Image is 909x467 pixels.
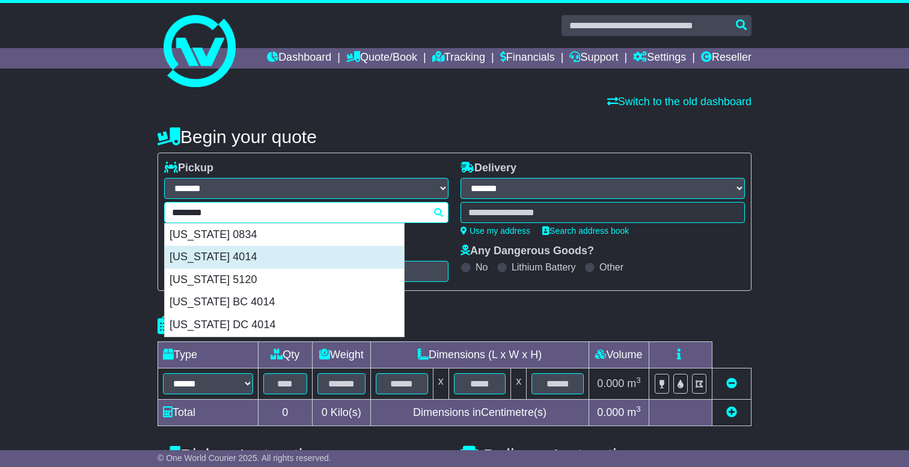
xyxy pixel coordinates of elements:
[158,453,331,463] span: © One World Courier 2025. All rights reserved.
[511,368,527,400] td: x
[158,400,259,426] td: Total
[165,291,404,314] div: [US_STATE] BC 4014
[267,48,331,69] a: Dashboard
[461,226,530,236] a: Use my address
[633,48,686,69] a: Settings
[346,48,417,69] a: Quote/Book
[476,261,488,273] label: No
[312,342,371,368] td: Weight
[597,377,624,389] span: 0.000
[599,261,623,273] label: Other
[158,445,448,465] h4: Pickup Instructions
[158,342,259,368] td: Type
[589,342,649,368] td: Volume
[433,368,448,400] td: x
[701,48,751,69] a: Reseller
[597,406,624,418] span: 0.000
[158,316,308,335] h4: Package details |
[461,245,594,258] label: Any Dangerous Goods?
[165,224,404,246] div: [US_STATE] 0834
[726,377,737,389] a: Remove this item
[432,48,485,69] a: Tracking
[165,246,404,269] div: [US_STATE] 4014
[165,314,404,337] div: [US_STATE] DC 4014
[164,162,213,175] label: Pickup
[569,48,618,69] a: Support
[259,400,313,426] td: 0
[371,400,589,426] td: Dimensions in Centimetre(s)
[461,162,516,175] label: Delivery
[542,226,629,236] a: Search address book
[322,406,328,418] span: 0
[607,96,751,108] a: Switch to the old dashboard
[726,406,737,418] a: Add new item
[164,202,448,223] typeahead: Please provide city
[627,377,641,389] span: m
[165,269,404,291] div: [US_STATE] 5120
[627,406,641,418] span: m
[259,342,313,368] td: Qty
[312,400,371,426] td: Kilo(s)
[158,127,751,147] h4: Begin your quote
[371,342,589,368] td: Dimensions (L x W x H)
[636,376,641,385] sup: 3
[636,404,641,414] sup: 3
[461,445,751,465] h4: Delivery Instructions
[512,261,576,273] label: Lithium Battery
[500,48,555,69] a: Financials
